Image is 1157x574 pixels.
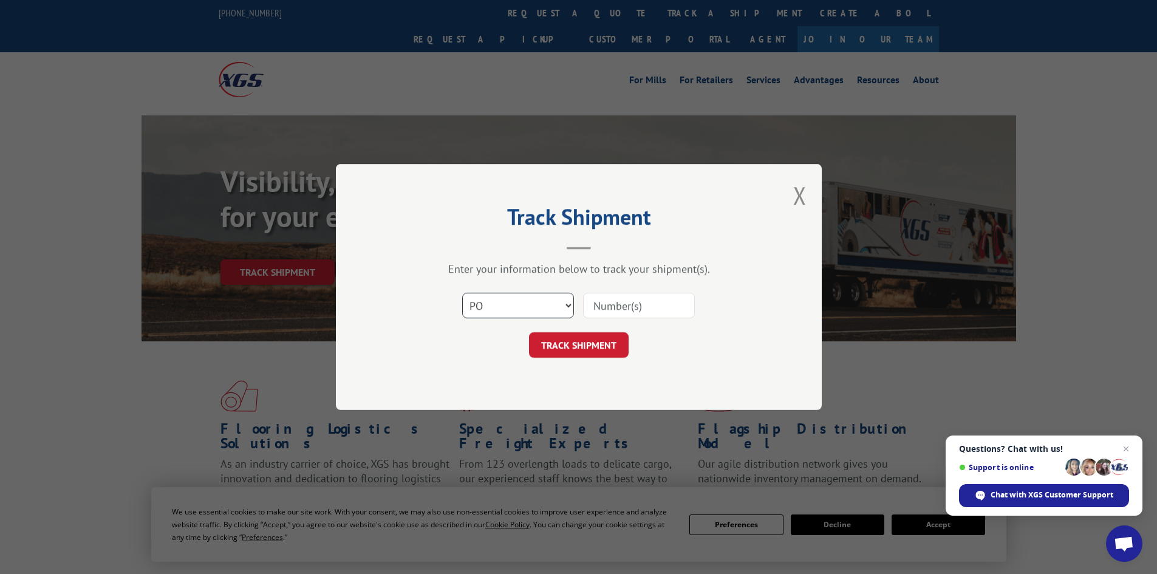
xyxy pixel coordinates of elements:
[529,332,629,358] button: TRACK SHIPMENT
[583,293,695,318] input: Number(s)
[1106,525,1142,562] a: Open chat
[397,262,761,276] div: Enter your information below to track your shipment(s).
[991,490,1113,501] span: Chat with XGS Customer Support
[959,444,1129,454] span: Questions? Chat with us!
[793,179,807,211] button: Close modal
[397,208,761,231] h2: Track Shipment
[959,463,1061,472] span: Support is online
[959,484,1129,507] span: Chat with XGS Customer Support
